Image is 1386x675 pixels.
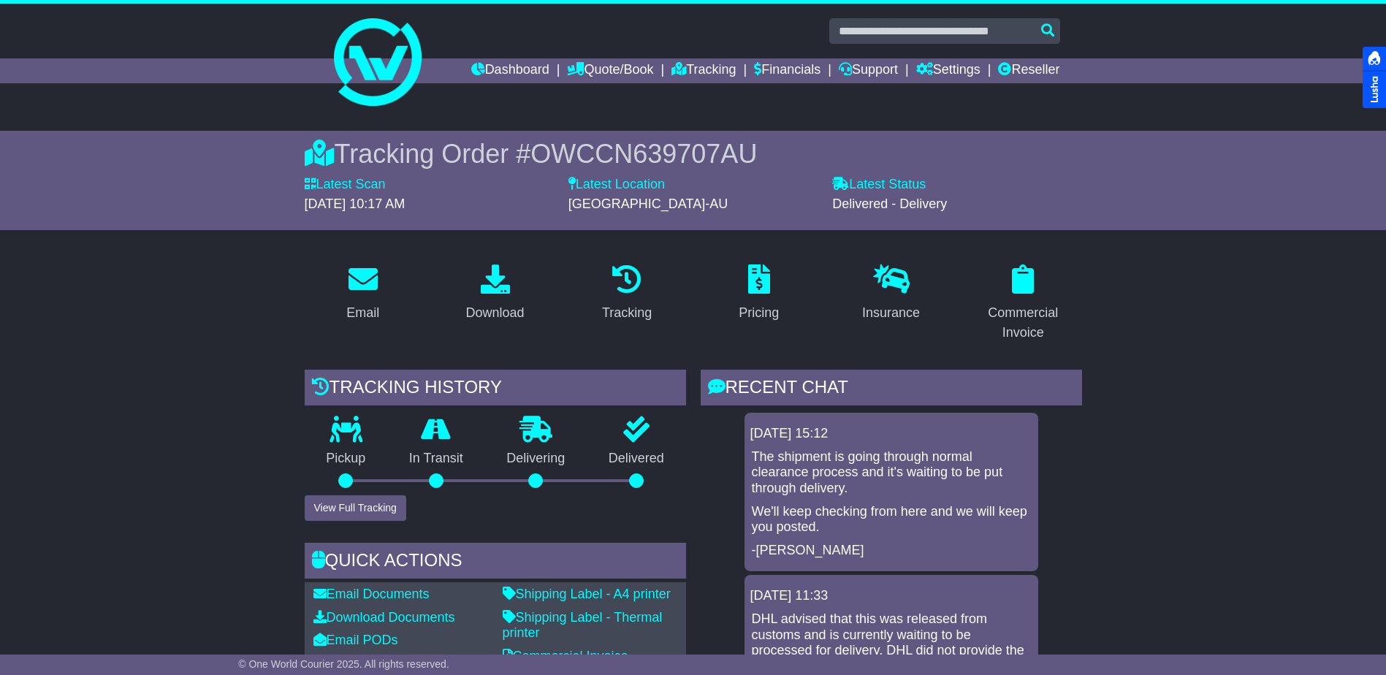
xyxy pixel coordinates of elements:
[313,610,455,625] a: Download Documents
[974,303,1073,343] div: Commercial Invoice
[305,543,686,582] div: Quick Actions
[998,58,1059,83] a: Reseller
[305,370,686,409] div: Tracking history
[305,495,406,521] button: View Full Tracking
[832,197,947,211] span: Delivered - Delivery
[853,259,929,328] a: Insurance
[503,587,671,601] a: Shipping Label - A4 printer
[305,451,388,467] p: Pickup
[313,587,430,601] a: Email Documents
[568,197,728,211] span: [GEOGRAPHIC_DATA]-AU
[387,451,485,467] p: In Transit
[739,303,779,323] div: Pricing
[485,451,587,467] p: Delivering
[471,58,549,83] a: Dashboard
[567,58,653,83] a: Quote/Book
[750,426,1032,442] div: [DATE] 15:12
[346,303,379,323] div: Email
[862,303,920,323] div: Insurance
[465,303,524,323] div: Download
[671,58,736,83] a: Tracking
[964,259,1082,348] a: Commercial Invoice
[750,588,1032,604] div: [DATE] 11:33
[832,177,926,193] label: Latest Status
[456,259,533,328] a: Download
[503,610,663,641] a: Shipping Label - Thermal printer
[839,58,898,83] a: Support
[530,139,757,169] span: OWCCN639707AU
[313,633,398,647] a: Email PODs
[752,449,1031,497] p: The shipment is going through normal clearance process and it's waiting to be put through delivery.
[701,370,1082,409] div: RECENT CHAT
[593,259,661,328] a: Tracking
[305,138,1082,169] div: Tracking Order #
[602,303,652,323] div: Tracking
[305,197,405,211] span: [DATE] 10:17 AM
[752,504,1031,535] p: We'll keep checking from here and we will keep you posted.
[587,451,686,467] p: Delivered
[916,58,981,83] a: Settings
[568,177,665,193] label: Latest Location
[729,259,788,328] a: Pricing
[238,658,449,670] span: © One World Courier 2025. All rights reserved.
[752,543,1031,559] p: -[PERSON_NAME]
[503,649,628,663] a: Commercial Invoice
[754,58,820,83] a: Financials
[305,177,386,193] label: Latest Scan
[337,259,389,328] a: Email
